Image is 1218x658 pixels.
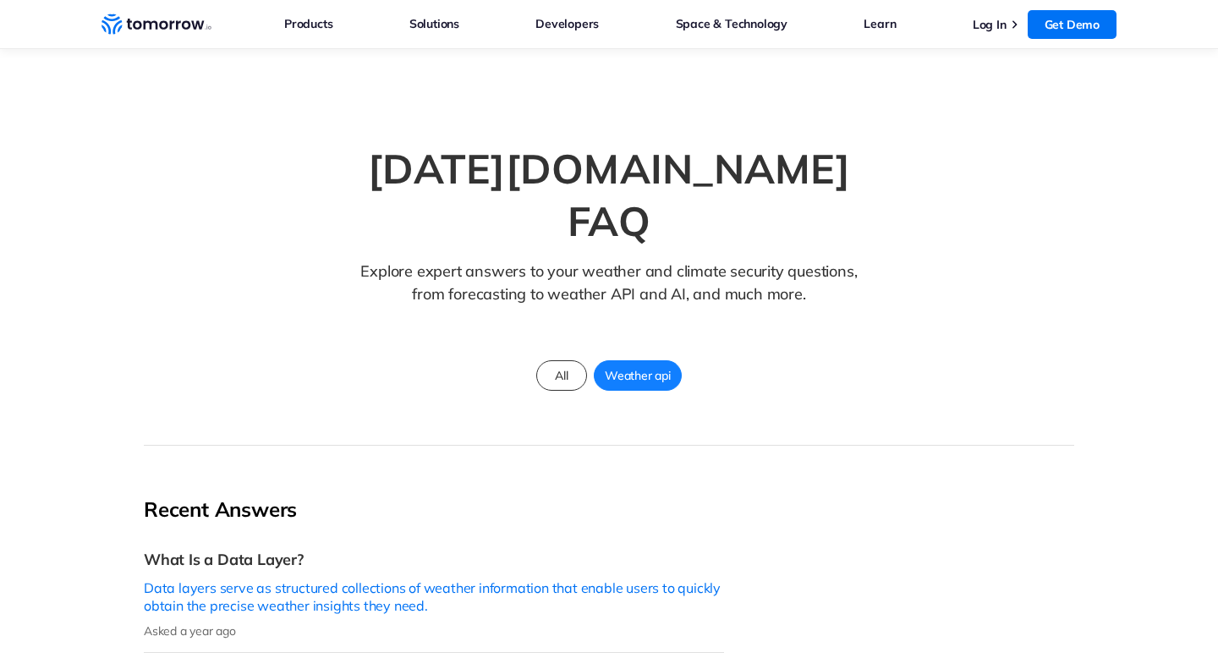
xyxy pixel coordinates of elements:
[1028,10,1116,39] a: Get Demo
[535,13,599,35] a: Developers
[594,360,682,391] a: Weather api
[144,536,724,653] a: What Is a Data Layer?Data layers serve as structured collections of weather information that enab...
[144,550,724,569] h3: What Is a Data Layer?
[595,365,681,387] span: Weather api
[409,13,459,35] a: Solutions
[536,360,587,391] a: All
[321,142,897,248] h1: [DATE][DOMAIN_NAME] FAQ
[144,496,724,523] h2: Recent Answers
[864,13,896,35] a: Learn
[284,13,332,35] a: Products
[144,579,724,615] p: Data layers serve as structured collections of weather information that enable users to quickly o...
[354,260,865,332] p: Explore expert answers to your weather and climate security questions, from forecasting to weathe...
[101,12,211,37] a: Home link
[144,623,724,639] p: Asked a year ago
[676,13,787,35] a: Space & Technology
[545,365,578,387] span: All
[973,17,1007,32] a: Log In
